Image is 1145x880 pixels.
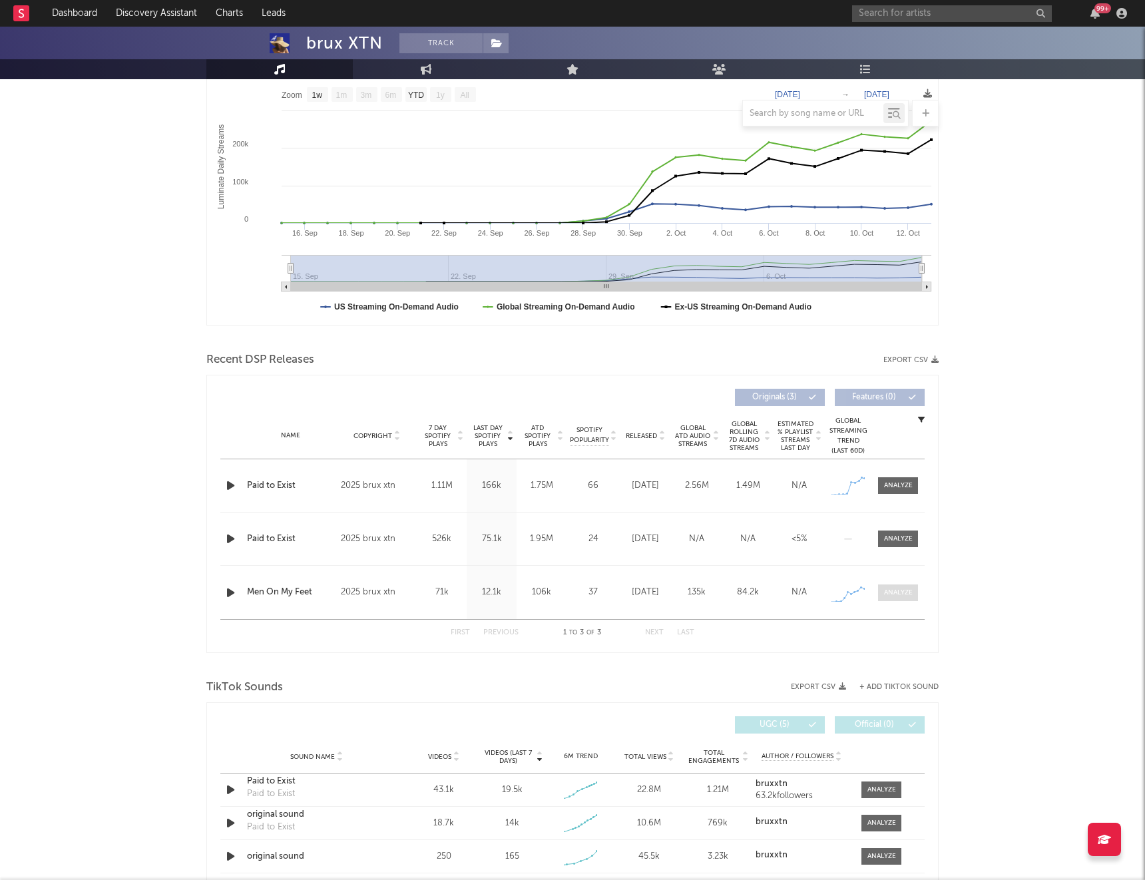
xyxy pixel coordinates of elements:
div: 1.75M [520,479,563,493]
text: 28. Sep [571,229,596,237]
text: 16. Sep [292,229,318,237]
a: Paid to Exist [247,533,334,546]
text: YTD [408,91,424,100]
div: 84.2k [726,586,770,599]
text: 8. Oct [805,229,825,237]
button: + Add TikTok Sound [859,684,939,691]
div: 1.49M [726,479,770,493]
div: 6M Trend [550,752,612,762]
div: 106k [520,586,563,599]
div: 19.5k [502,783,523,797]
div: 2025 brux xtn [341,584,413,600]
span: Sound Name [290,753,335,761]
text: 30. Sep [617,229,642,237]
div: Global Streaming Trend (Last 60D) [828,416,868,456]
span: Official ( 0 ) [843,721,905,729]
span: Features ( 0 ) [843,393,905,401]
input: Search by song name or URL [743,109,883,119]
text: 100k [232,178,248,186]
text: 22. Sep [431,229,457,237]
span: Videos (last 7 days) [481,749,535,765]
button: Last [677,629,694,636]
div: 769k [687,817,749,830]
text: Ex-US Streaming On-Demand Audio [675,302,812,312]
input: Search for artists [852,5,1052,22]
text: 24. Sep [478,229,503,237]
text: 4. Oct [713,229,732,237]
text: 10. Oct [850,229,873,237]
a: original sound [247,808,386,821]
a: Paid to Exist [247,479,334,493]
span: Copyright [353,432,392,440]
button: UGC(5) [735,716,825,734]
text: 200k [232,140,248,148]
div: [DATE] [623,533,668,546]
a: bruxxtn [756,779,848,789]
div: N/A [726,533,770,546]
div: 63.2k followers [756,791,848,801]
div: 24 [570,533,616,546]
span: of [586,630,594,636]
text: 2. Oct [666,229,686,237]
strong: bruxxtn [756,851,788,859]
text: Global Streaming On-Demand Audio [497,302,635,312]
text: 3m [361,91,372,100]
text: Luminate Daily Streams [216,124,226,209]
text: 6m [385,91,397,100]
span: Originals ( 3 ) [744,393,805,401]
svg: Luminate Daily Consumption [207,59,938,325]
text: US Streaming On-Demand Audio [334,302,459,312]
div: 135k [674,586,719,599]
button: Export CSV [791,683,846,691]
text: 20. Sep [385,229,410,237]
strong: bruxxtn [756,779,788,788]
div: 43.1k [413,783,475,797]
a: Paid to Exist [247,775,386,788]
div: 1.21M [687,783,749,797]
a: Men On My Feet [247,586,334,599]
span: Estimated % Playlist Streams Last Day [777,420,813,452]
text: 1w [312,91,323,100]
div: 526k [420,533,463,546]
div: 71k [420,586,463,599]
span: Last Day Spotify Plays [470,424,505,448]
div: 2025 brux xtn [341,531,413,547]
div: original sound [247,850,386,863]
text: 0 [244,215,248,223]
div: 66 [570,479,616,493]
button: Previous [483,629,519,636]
div: 14k [505,817,519,830]
div: 166k [470,479,513,493]
div: Paid to Exist [247,787,295,801]
text: Zoom [282,91,302,100]
a: bruxxtn [756,851,848,860]
button: First [451,629,470,636]
text: → [841,90,849,99]
div: [DATE] [623,586,668,599]
text: 12. Oct [896,229,919,237]
div: N/A [777,479,821,493]
span: Global Rolling 7D Audio Streams [726,420,762,452]
div: 99 + [1094,3,1111,13]
button: Originals(3) [735,389,825,406]
text: 1m [336,91,347,100]
div: N/A [777,586,821,599]
button: Track [399,33,483,53]
div: [DATE] [623,479,668,493]
div: 12.1k [470,586,513,599]
text: [DATE] [775,90,800,99]
div: Name [247,431,334,441]
div: 165 [505,850,519,863]
div: 2025 brux xtn [341,478,413,494]
text: 26. Sep [524,229,549,237]
span: Total Engagements [687,749,741,765]
div: Paid to Exist [247,821,295,834]
div: 2.56M [674,479,719,493]
text: 6. Oct [759,229,778,237]
div: 22.8M [618,783,680,797]
div: brux XTN [306,33,383,53]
